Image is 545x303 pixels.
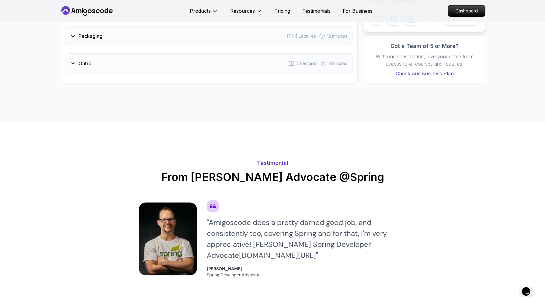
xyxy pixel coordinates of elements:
[139,203,197,275] img: testimonial image
[230,7,262,19] button: Resources
[230,7,255,15] p: Resources
[190,7,211,15] p: Products
[239,250,316,260] a: [DOMAIN_NAME][URL]
[295,33,316,39] span: 4 Lectures
[448,5,485,16] p: Dashboard
[302,7,331,15] a: Testimonials
[328,60,347,66] span: 3 minutes
[139,159,406,167] p: Testimonial
[207,266,261,278] a: [PERSON_NAME] Spring Developer Advocate
[327,33,347,39] span: 12 minutes
[207,266,242,271] strong: [PERSON_NAME]
[343,7,373,15] a: For Business
[370,70,479,77] a: Check our Business Plan
[296,60,318,66] span: 4 Lectures
[65,53,352,73] button: Outro4 Lectures 3 minutes
[370,53,479,67] p: With one subscription, give your entire team access to all courses and features.
[370,42,479,50] h3: Got a Team of 5 or More?
[78,60,92,67] h3: Outro
[207,272,261,277] span: Spring Developer Advocate
[65,26,352,46] button: Packaging4 Lectures 12 minutes
[274,7,290,15] a: Pricing
[190,7,218,19] button: Products
[139,171,406,183] h2: From [PERSON_NAME] Advocate @Spring
[448,5,485,17] a: Dashboard
[207,217,406,261] div: " Amigoscode does a pretty darned good job, and consistently too, covering Spring and for that, I...
[519,279,539,297] iframe: chat widget
[78,32,102,40] h3: Packaging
